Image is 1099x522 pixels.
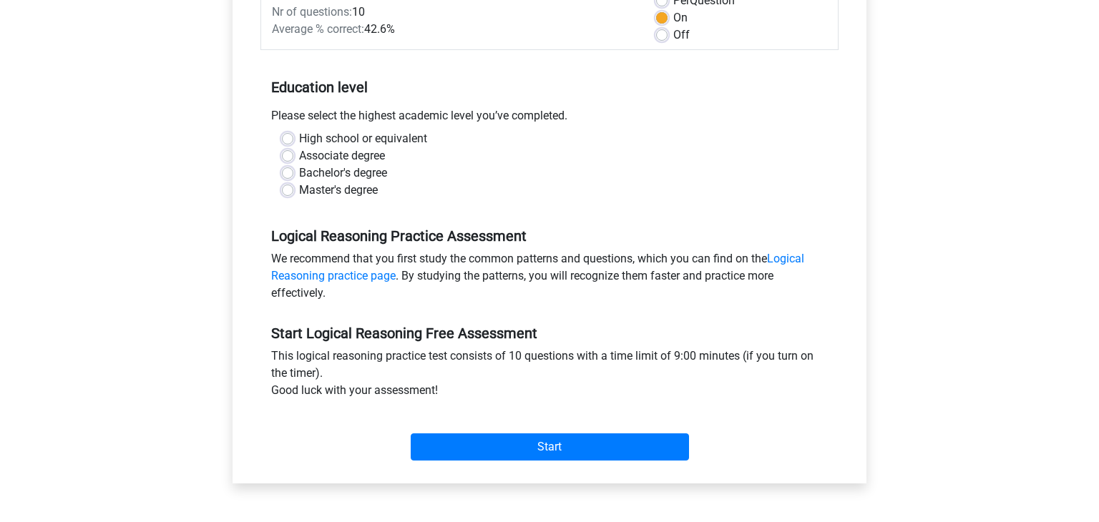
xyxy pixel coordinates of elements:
[673,26,690,44] label: Off
[299,182,378,199] label: Master's degree
[261,21,645,38] div: 42.6%
[272,5,352,19] span: Nr of questions:
[271,73,828,102] h5: Education level
[261,4,645,21] div: 10
[299,130,427,147] label: High school or equivalent
[260,348,839,405] div: This logical reasoning practice test consists of 10 questions with a time limit of 9:00 minutes (...
[299,164,387,182] label: Bachelor's degree
[272,22,364,36] span: Average % correct:
[260,250,839,307] div: We recommend that you first study the common patterns and questions, which you can find on the . ...
[271,227,828,245] h5: Logical Reasoning Practice Assessment
[411,433,689,461] input: Start
[299,147,385,164] label: Associate degree
[260,107,839,130] div: Please select the highest academic level you’ve completed.
[271,325,828,342] h5: Start Logical Reasoning Free Assessment
[673,9,688,26] label: On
